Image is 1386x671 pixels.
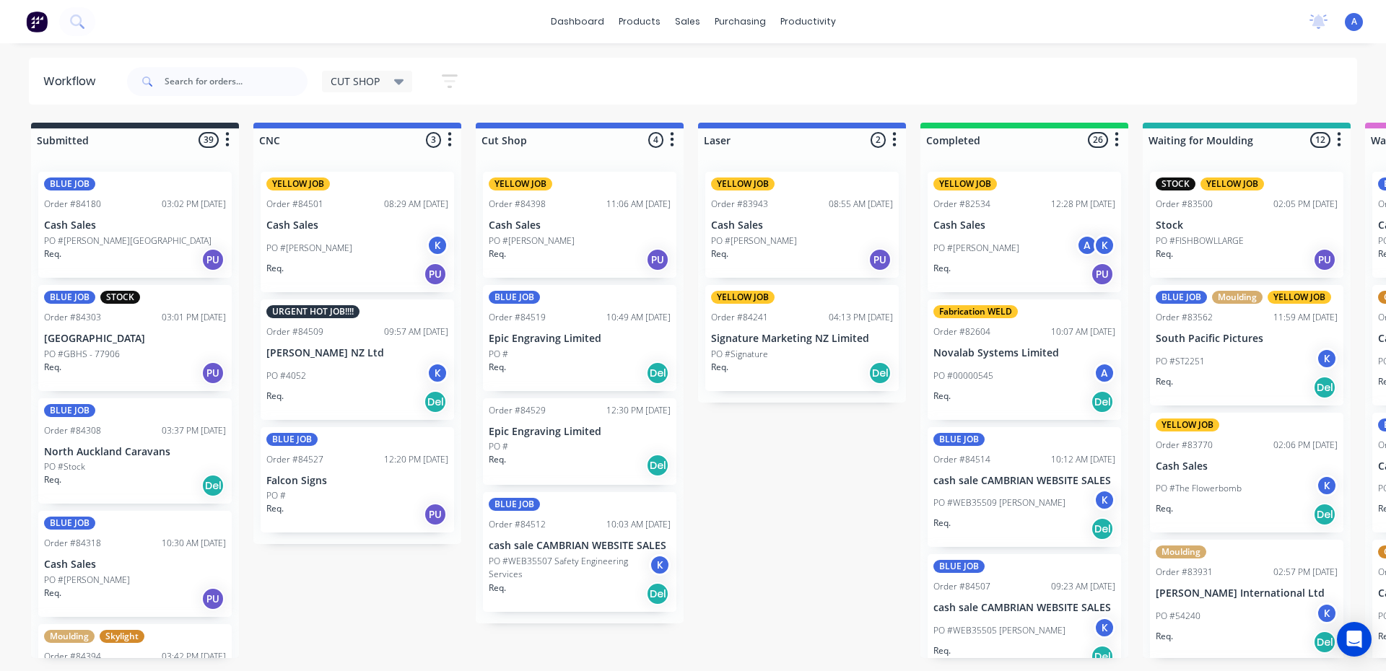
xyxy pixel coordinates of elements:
[489,361,506,374] p: Req.
[646,248,669,271] div: PU
[266,489,286,502] p: PO #
[1273,566,1338,579] div: 02:57 PM [DATE]
[489,498,540,511] div: BLUE JOB
[1156,177,1195,190] div: STOCK
[868,361,892,385] div: Del
[606,311,671,324] div: 10:49 AM [DATE]
[26,11,48,32] img: Factory
[44,517,95,530] div: BLUE JOB
[44,311,101,324] div: Order #84303
[773,11,843,32] div: productivity
[44,247,61,260] p: Req.
[1156,219,1338,232] p: Stock
[1156,291,1207,304] div: BLUE JOB
[1273,198,1338,211] div: 02:05 PM [DATE]
[1094,362,1115,384] div: A
[1150,172,1343,278] div: STOCKYELLOW JOBOrder #8350002:05 PM [DATE]StockPO #FISHBOWLLARGEReq.PU
[933,177,997,190] div: YELLOW JOB
[1150,413,1343,533] div: YELLOW JOBOrder #8377002:06 PM [DATE]Cash SalesPO #The FlowerbombKReq.Del
[266,262,284,275] p: Req.
[544,11,611,32] a: dashboard
[1337,622,1372,657] div: Open Intercom Messenger
[711,291,775,304] div: YELLOW JOB
[646,361,669,385] div: Del
[933,262,951,275] p: Req.
[100,291,140,304] div: STOCK
[44,404,95,417] div: BLUE JOB
[1313,248,1336,271] div: PU
[261,172,454,292] div: YELLOW JOBOrder #8450108:29 AM [DATE]Cash SalesPO #[PERSON_NAME]KReq.PU
[933,390,951,403] p: Req.
[489,234,575,247] p: PO #[PERSON_NAME]
[162,198,226,211] div: 03:02 PM [DATE]
[489,177,552,190] div: YELLOW JOB
[1156,460,1338,473] p: Cash Sales
[711,311,768,324] div: Order #84241
[1212,291,1263,304] div: Moulding
[489,198,546,211] div: Order #84398
[1156,587,1338,600] p: [PERSON_NAME] International Ltd
[100,630,144,643] div: Skylight
[606,404,671,417] div: 12:30 PM [DATE]
[44,574,130,587] p: PO #[PERSON_NAME]
[266,502,284,515] p: Req.
[427,362,448,384] div: K
[705,285,899,391] div: YELLOW JOBOrder #8424104:13 PM [DATE]Signature Marketing NZ LimitedPO #SignatureReq.Del
[38,172,232,278] div: BLUE JOBOrder #8418003:02 PM [DATE]Cash SalesPO #[PERSON_NAME][GEOGRAPHIC_DATA]Req.PU
[44,460,85,473] p: PO #Stock
[933,580,990,593] div: Order #84507
[1094,489,1115,511] div: K
[162,537,226,550] div: 10:30 AM [DATE]
[933,219,1115,232] p: Cash Sales
[424,503,447,526] div: PU
[489,291,540,304] div: BLUE JOB
[261,299,454,420] div: URGENT HOT JOB!!!!Order #8450909:57 AM [DATE][PERSON_NAME] NZ LtdPO #4052KReq.Del
[489,555,649,581] p: PO #WEB35507 Safety Engineering Services
[1091,645,1114,668] div: Del
[489,518,546,531] div: Order #84512
[489,219,671,232] p: Cash Sales
[1316,602,1338,624] div: K
[707,11,773,32] div: purchasing
[646,454,669,477] div: Del
[266,325,323,338] div: Order #84509
[483,285,676,391] div: BLUE JOBOrder #8451910:49 AM [DATE]Epic Engraving LimitedPO #Req.Del
[933,242,1019,255] p: PO #[PERSON_NAME]
[201,474,225,497] div: Del
[384,198,448,211] div: 08:29 AM [DATE]
[483,492,676,613] div: BLUE JOBOrder #8451210:03 AM [DATE]cash sale CAMBRIAN WEBSITE SALESPO #WEB35507 Safety Engineerin...
[1156,482,1242,495] p: PO #The Flowerbomb
[266,198,323,211] div: Order #84501
[483,398,676,485] div: Order #8452912:30 PM [DATE]Epic Engraving LimitedPO #Req.Del
[933,453,990,466] div: Order #84514
[1200,177,1264,190] div: YELLOW JOB
[1094,617,1115,639] div: K
[668,11,707,32] div: sales
[1091,517,1114,540] div: Del
[1156,333,1338,345] p: South Pacific Pictures
[44,630,95,643] div: Moulding
[829,198,893,211] div: 08:55 AM [DATE]
[201,248,225,271] div: PU
[933,560,985,573] div: BLUE JOB
[1156,418,1219,431] div: YELLOW JOB
[933,624,1065,637] p: PO #WEB35505 [PERSON_NAME]
[44,473,61,486] p: Req.
[331,74,380,89] span: CUT SHOP
[266,390,284,403] p: Req.
[44,558,226,571] p: Cash Sales
[266,347,448,359] p: [PERSON_NAME] NZ Ltd
[44,291,95,304] div: BLUE JOB
[384,325,448,338] div: 09:57 AM [DATE]
[1156,630,1173,643] p: Req.
[1156,247,1173,260] p: Req.
[1156,439,1213,452] div: Order #83770
[933,305,1018,318] div: Fabrication WELD
[933,517,951,530] p: Req.
[1150,540,1343,660] div: MouldingOrder #8393102:57 PM [DATE][PERSON_NAME] International LtdPO #54240KReq.Del
[266,177,330,190] div: YELLOW JOB
[489,333,671,345] p: Epic Engraving Limited
[44,333,226,345] p: [GEOGRAPHIC_DATA]
[1051,453,1115,466] div: 10:12 AM [DATE]
[611,11,668,32] div: products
